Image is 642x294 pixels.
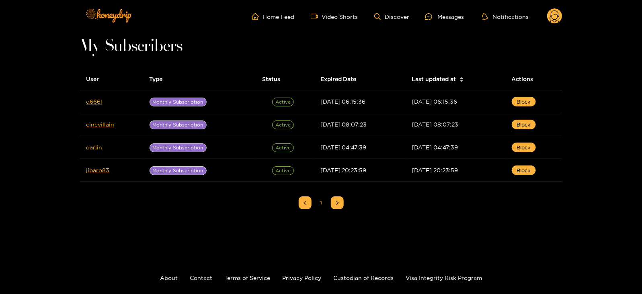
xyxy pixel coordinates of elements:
[80,41,562,52] h1: My Subscribers
[143,68,256,90] th: Type
[412,75,456,84] span: Last updated at
[150,166,207,175] span: Monthly Subscription
[517,166,531,174] span: Block
[412,121,459,127] span: [DATE] 08:07:23
[299,196,312,209] button: left
[412,167,458,173] span: [DATE] 20:23:59
[86,121,115,127] a: cinevillain
[256,68,314,90] th: Status
[512,143,536,152] button: Block
[315,196,328,209] li: 1
[512,165,536,175] button: Block
[512,97,536,106] button: Block
[412,98,457,104] span: [DATE] 06:15:36
[320,98,366,104] span: [DATE] 06:15:36
[150,120,207,129] span: Monthly Subscription
[311,13,322,20] span: video-camera
[160,275,178,281] a: About
[315,197,327,209] a: 1
[272,166,294,175] span: Active
[333,275,394,281] a: Custodian of Records
[272,120,294,129] span: Active
[299,196,312,209] li: Previous Page
[412,144,458,150] span: [DATE] 04:47:39
[86,98,103,104] a: d666l
[480,12,531,20] button: Notifications
[517,120,531,129] span: Block
[80,68,143,90] th: User
[320,121,367,127] span: [DATE] 08:07:23
[331,196,344,209] li: Next Page
[86,167,110,173] a: jibaro83
[425,12,464,21] div: Messages
[459,76,464,80] span: caret-up
[320,144,367,150] span: [DATE] 04:47:39
[331,196,344,209] button: right
[150,143,207,152] span: Monthly Subscription
[320,167,367,173] span: [DATE] 20:23:59
[505,68,562,90] th: Actions
[374,13,409,20] a: Discover
[190,275,212,281] a: Contact
[282,275,321,281] a: Privacy Policy
[314,68,406,90] th: Expired Date
[252,13,263,20] span: home
[272,143,294,152] span: Active
[517,143,531,151] span: Block
[406,275,482,281] a: Visa Integrity Risk Program
[459,79,464,83] span: caret-down
[335,200,340,205] span: right
[224,275,270,281] a: Terms of Service
[272,98,294,106] span: Active
[311,13,358,20] a: Video Shorts
[150,98,207,106] span: Monthly Subscription
[252,13,295,20] a: Home Feed
[512,120,536,129] button: Block
[86,144,103,150] a: darjin
[517,98,531,106] span: Block
[303,200,308,205] span: left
